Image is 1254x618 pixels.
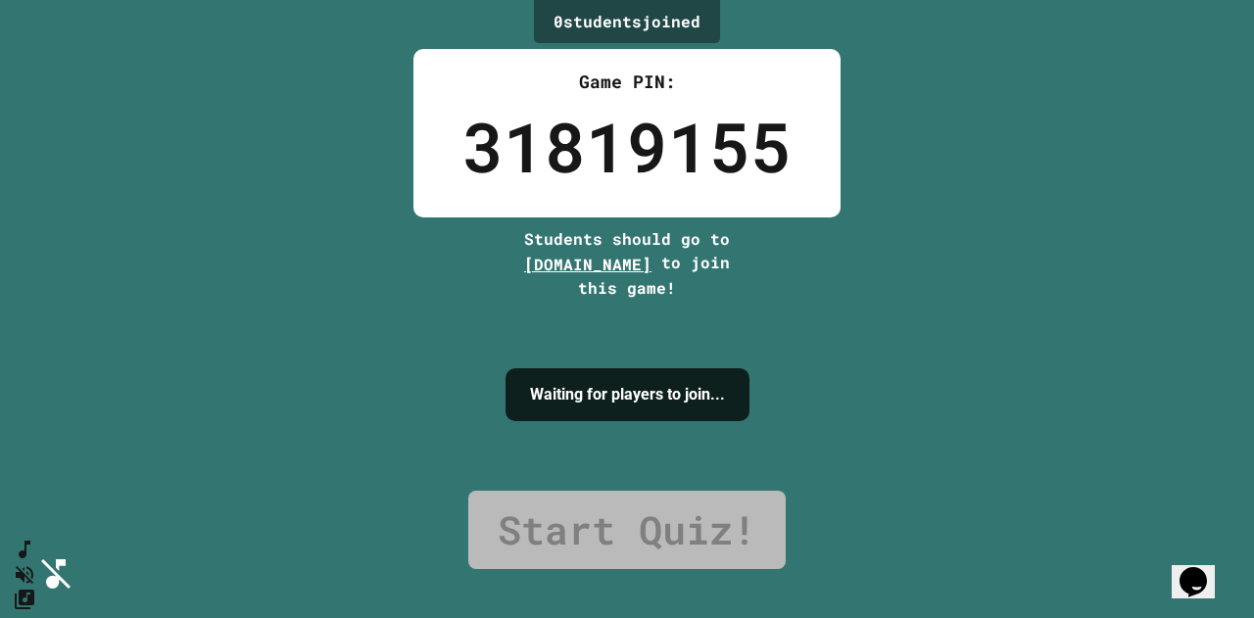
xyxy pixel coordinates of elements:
[524,254,651,274] span: [DOMAIN_NAME]
[1172,540,1234,598] iframe: chat widget
[468,491,786,569] a: Start Quiz!
[13,587,36,611] button: Change Music
[462,95,792,198] div: 31819155
[13,538,36,562] button: SpeedDial basic example
[462,69,792,95] div: Game PIN:
[13,562,36,587] button: Unmute music
[505,227,749,300] div: Students should go to to join this game!
[530,383,725,406] h4: Waiting for players to join...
